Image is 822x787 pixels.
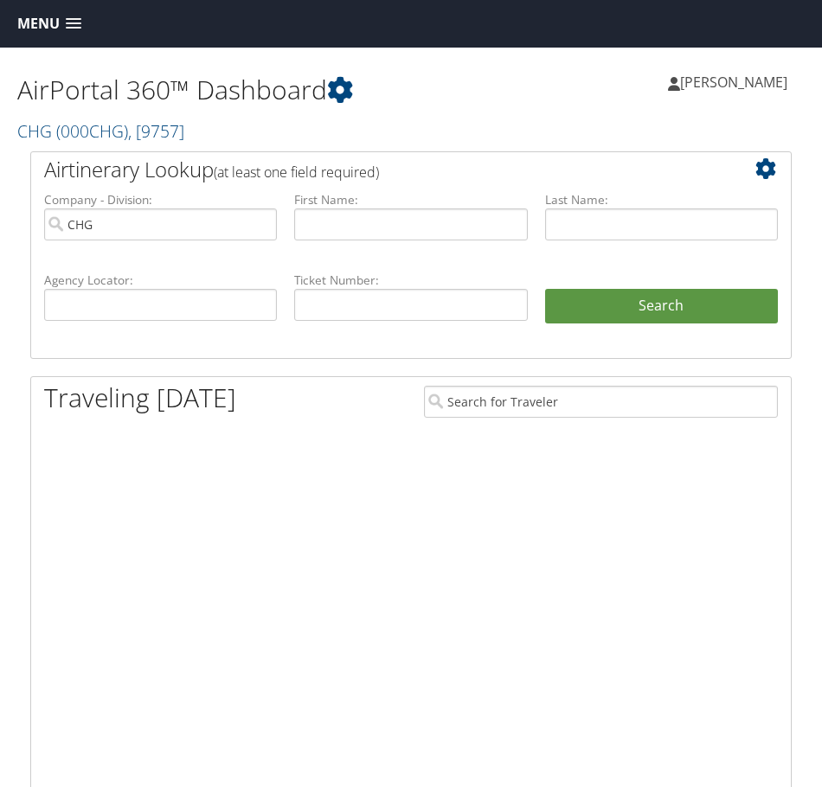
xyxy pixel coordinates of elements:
h1: Traveling [DATE] [44,380,236,416]
a: CHG [17,119,184,143]
span: Menu [17,16,60,32]
span: (at least one field required) [214,163,379,182]
a: [PERSON_NAME] [668,56,805,108]
label: Company - Division: [44,191,277,208]
label: First Name: [294,191,527,208]
h1: AirPortal 360™ Dashboard [17,72,411,108]
button: Search [545,289,778,323]
span: , [ 9757 ] [128,119,184,143]
a: Menu [9,10,90,38]
label: Ticket Number: [294,272,527,289]
label: Agency Locator: [44,272,277,289]
input: Search for Traveler [424,386,778,418]
h2: Airtinerary Lookup [44,155,715,184]
label: Last Name: [545,191,778,208]
span: [PERSON_NAME] [680,73,787,92]
span: ( 000CHG ) [56,119,128,143]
